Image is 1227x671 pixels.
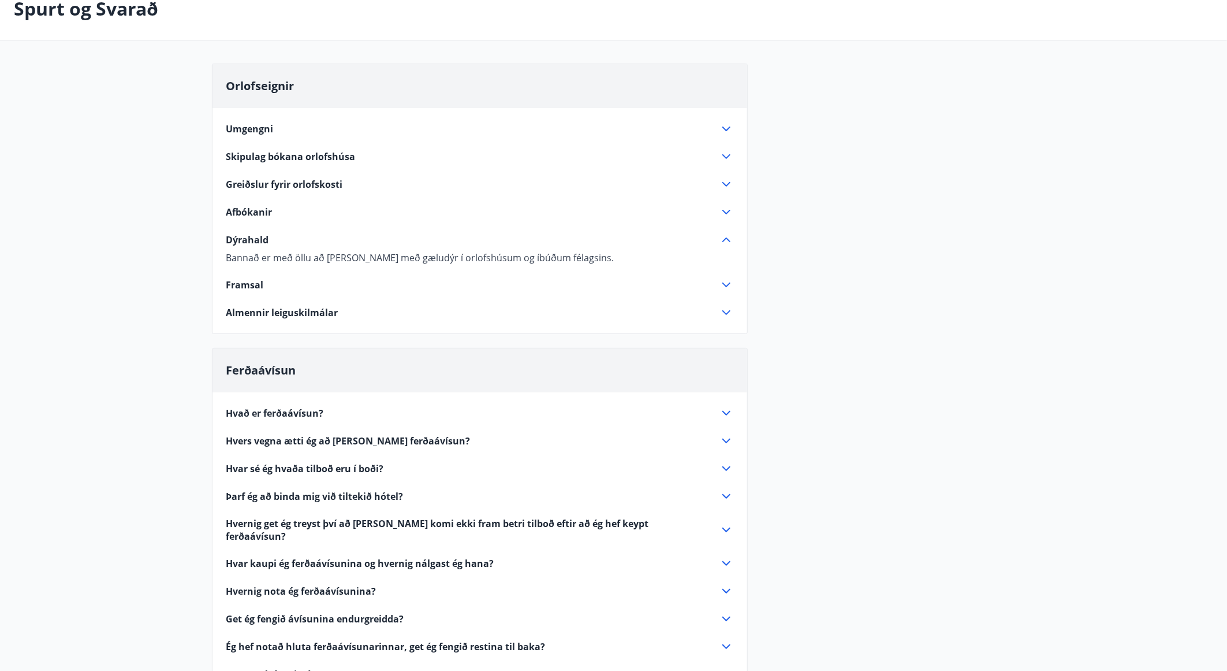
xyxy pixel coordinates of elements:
div: Get ég fengið ávísunina endurgreidda? [226,612,733,626]
span: Ferðaávísun [226,362,296,378]
p: Bannað er með öllu að [PERSON_NAME] með gæludýr í orlofshúsum og íbúðum félagsins. [226,251,733,264]
span: Greiðslur fyrir orlofskosti [226,178,343,191]
div: Greiðslur fyrir orlofskosti [226,177,733,191]
span: Ég hef notað hluta ferðaávísunarinnar, get ég fengið restina til baka? [226,640,546,653]
span: Hvar sé ég hvaða tilboð eru í boði? [226,462,384,475]
span: Hvað er ferðaávísun? [226,407,324,420]
div: Dýrahald [226,247,733,264]
div: Ég hef notað hluta ferðaávísunarinnar, get ég fengið restina til baka? [226,640,733,654]
span: Hvers vegna ætti ég að [PERSON_NAME] ferðaávísun? [226,435,471,447]
span: Orlofseignir [226,78,294,94]
span: Almennir leiguskilmálar [226,306,338,319]
div: Umgengni [226,122,733,136]
div: Afbókanir [226,205,733,219]
span: Umgengni [226,123,274,135]
div: Hvers vegna ætti ég að [PERSON_NAME] ferðaávísun? [226,434,733,448]
span: Hvar kaupi ég ferðaávísunina og hvernig nálgast ég hana? [226,557,494,570]
div: Almennir leiguskilmálar [226,306,733,320]
span: Hvernig get ég treyst því að [PERSON_NAME] komi ekki fram betri tilboð eftir að ég hef keypt ferð... [226,517,706,543]
span: Hvernig nota ég ferðaávísunina? [226,585,376,598]
span: Dýrahald [226,233,269,246]
span: Framsal [226,279,264,291]
div: Þarf ég að binda mig við tiltekið hótel? [226,490,733,503]
div: Skipulag bókana orlofshúsa [226,150,733,164]
div: Hvernig nota ég ferðaávísunina? [226,584,733,598]
div: Framsal [226,278,733,292]
div: Dýrahald [226,233,733,247]
div: Hvað er ferðaávísun? [226,406,733,420]
span: Skipulag bókana orlofshúsa [226,150,356,163]
div: Hvar kaupi ég ferðaávísunina og hvernig nálgast ég hana? [226,557,733,570]
span: Get ég fengið ávísunina endurgreidda? [226,613,404,625]
span: Afbókanir [226,206,273,218]
div: Hvar sé ég hvaða tilboð eru í boði? [226,462,733,476]
span: Þarf ég að binda mig við tiltekið hótel? [226,490,404,503]
div: Hvernig get ég treyst því að [PERSON_NAME] komi ekki fram betri tilboð eftir að ég hef keypt ferð... [226,517,733,543]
